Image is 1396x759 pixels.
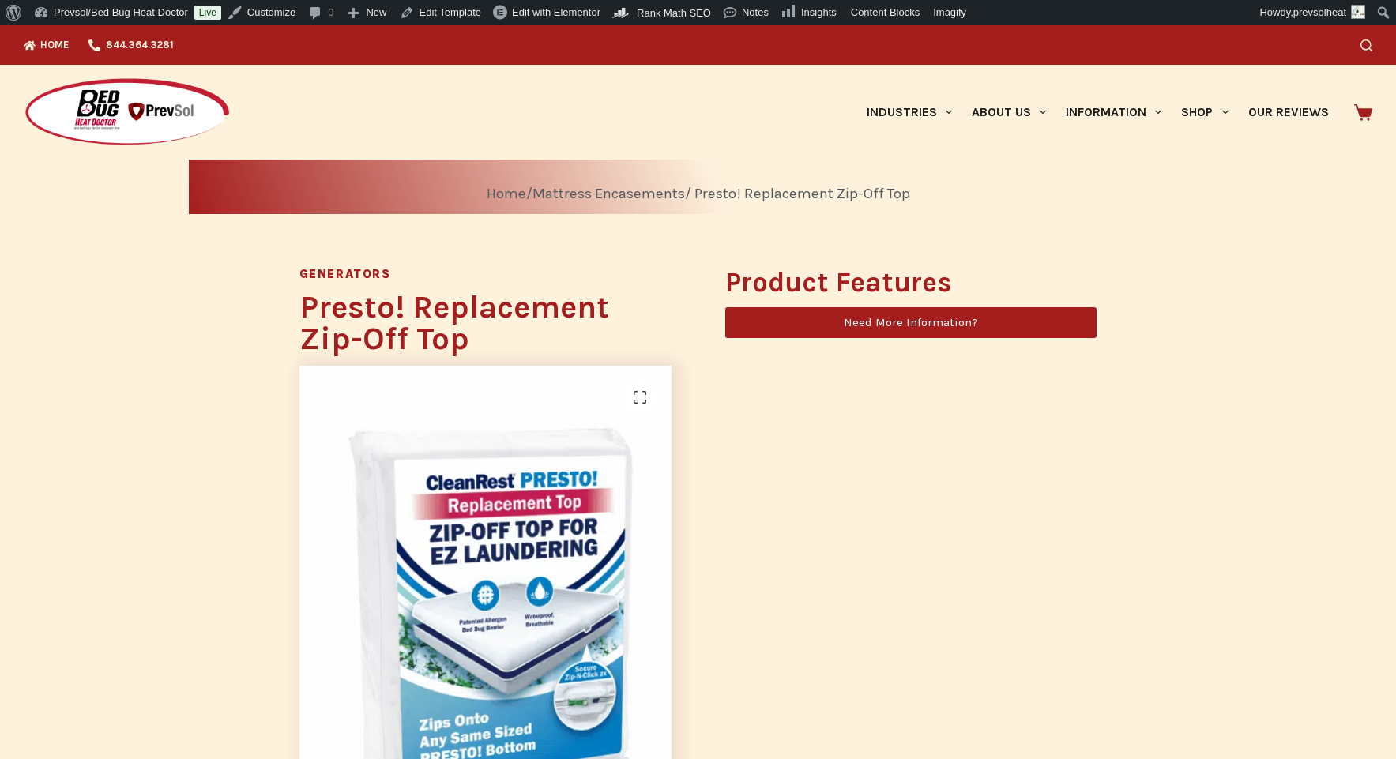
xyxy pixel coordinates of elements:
img: Prevsol/Bed Bug Heat Doctor [24,77,231,148]
a: Information [1056,65,1172,160]
a: Our Reviews [1238,65,1338,160]
nav: Top Menu [24,25,183,65]
a: Home [487,185,526,202]
a: Mattress Encasements [532,185,685,202]
span: Rank Math SEO [637,7,711,19]
a: About Us [961,65,1055,160]
a: Live [194,6,221,20]
a: 844.364.3281 [79,25,183,65]
span: Need More Information? [844,317,978,329]
nav: Primary [856,65,1338,160]
a: Need More Information? [725,307,1097,338]
h2: Product Features [725,269,1097,296]
button: Search [1360,39,1372,51]
a: Shop [1172,65,1238,160]
span: Edit with Elementor [512,6,600,18]
a: Home [24,25,79,65]
a: 🔍 [624,381,656,413]
nav: Breadcrumb [197,182,1200,206]
a: Industries [856,65,961,160]
h5: Generators [299,269,672,280]
h1: Presto! Replacement Zip-Off Top [299,291,672,355]
span: prevsolheat [1293,6,1346,18]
